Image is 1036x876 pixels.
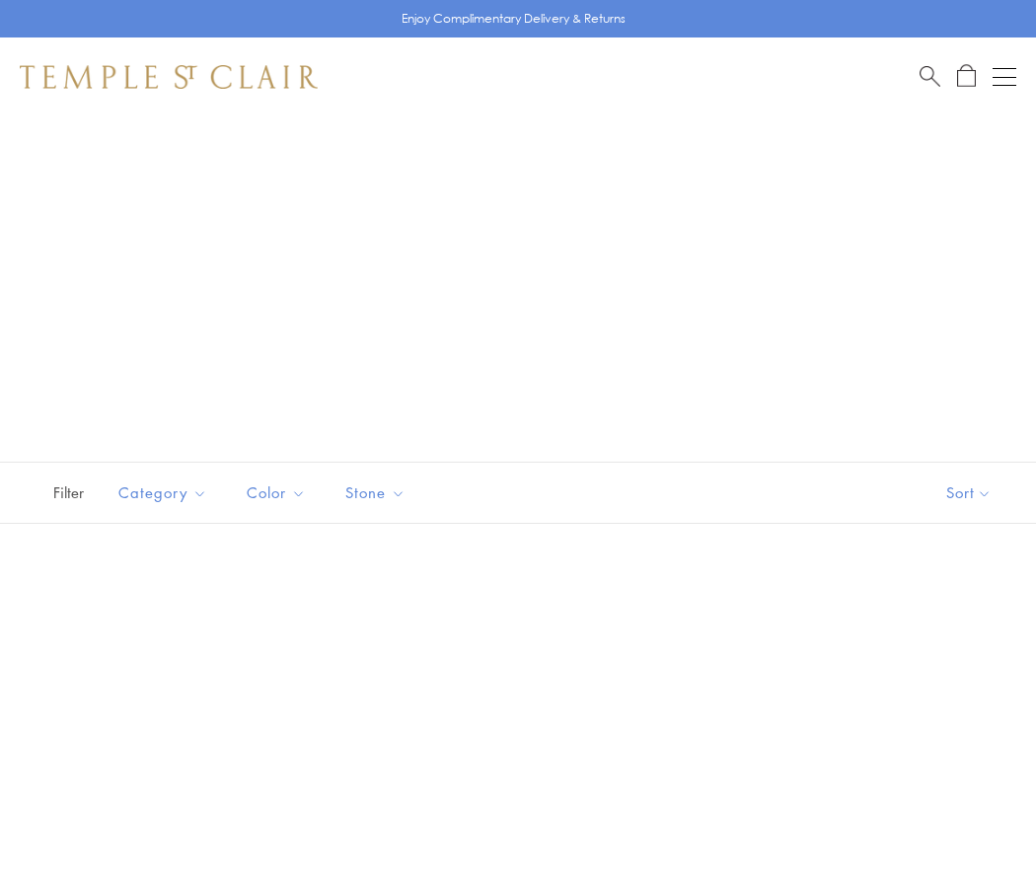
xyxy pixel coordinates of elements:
[104,471,222,515] button: Category
[402,9,626,29] p: Enjoy Complimentary Delivery & Returns
[232,471,321,515] button: Color
[237,480,321,505] span: Color
[20,65,318,89] img: Temple St. Clair
[920,64,940,89] a: Search
[902,463,1036,523] button: Show sort by
[331,471,420,515] button: Stone
[993,65,1016,89] button: Open navigation
[957,64,976,89] a: Open Shopping Bag
[335,480,420,505] span: Stone
[109,480,222,505] span: Category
